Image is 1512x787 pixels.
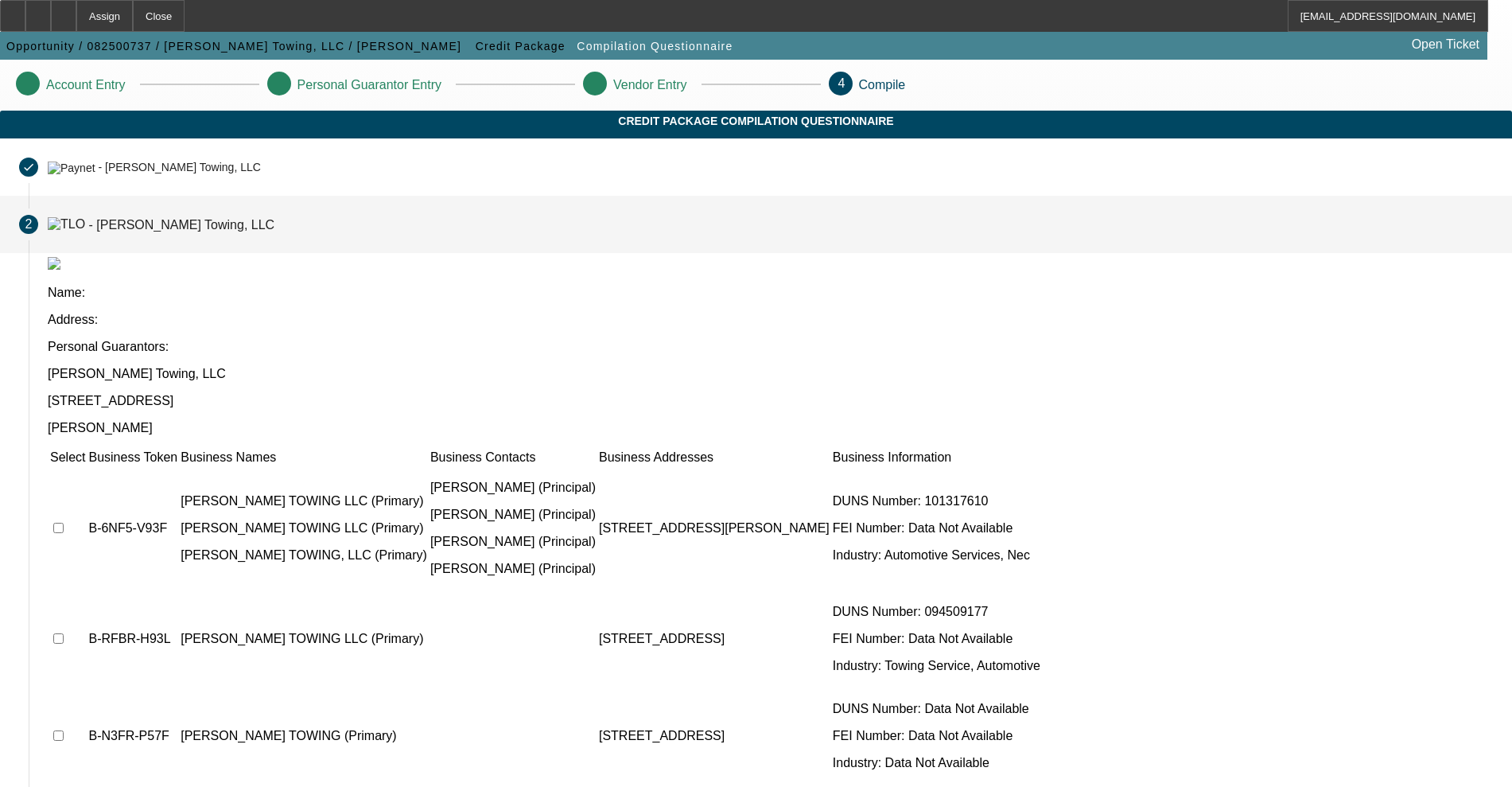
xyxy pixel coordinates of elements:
[599,632,830,646] p: [STREET_ADDRESS]
[89,217,275,231] div: - [PERSON_NAME] Towing, LLC
[181,521,427,536] p: [PERSON_NAME] TOWING LLC (Primary)
[181,729,427,743] p: [PERSON_NAME] TOWING (Primary)
[12,115,1500,127] span: Credit Package Compilation Questionnaire
[25,217,33,232] span: 2
[476,40,566,53] span: Credit Package
[48,217,85,232] img: TLO
[180,450,428,466] td: Business Names
[1405,31,1486,58] a: Open Ticket
[833,659,1040,673] p: Industry: Towing Service, Automotive
[599,521,830,536] p: [STREET_ADDRESS][PERSON_NAME]
[859,78,906,92] p: Compile
[87,688,178,784] td: B-N3FR-P57F
[430,535,596,549] p: [PERSON_NAME] (Principal)
[577,40,733,53] span: Compilation Questionnaire
[833,521,1040,536] p: FEI Number: Data Not Available
[430,450,597,466] td: Business Contacts
[430,562,596,576] p: [PERSON_NAME] (Principal)
[48,286,1493,300] p: Name:
[297,78,441,92] p: Personal Guarantor Entry
[48,162,95,174] img: Paynet
[833,605,1040,619] p: DUNS Number: 094509177
[48,257,60,270] img: tlo.png
[48,313,1493,327] p: Address:
[48,367,1493,381] p: [PERSON_NAME] Towing, LLC
[833,494,1040,508] p: DUNS Number: 101317610
[833,548,1040,563] p: Industry: Automotive Services, Nec
[98,162,260,174] div: - [PERSON_NAME] Towing, LLC
[48,421,1493,435] p: [PERSON_NAME]
[430,508,596,522] p: [PERSON_NAME] (Principal)
[6,40,461,53] span: Opportunity / 082500737 / [PERSON_NAME] Towing, LLC / [PERSON_NAME]
[832,450,1041,466] td: Business Information
[833,756,1040,770] p: Industry: Data Not Available
[181,632,427,646] p: [PERSON_NAME] TOWING LLC (Primary)
[599,729,830,743] p: [STREET_ADDRESS]
[181,494,427,508] p: [PERSON_NAME] TOWING LLC (Primary)
[833,702,1040,716] p: DUNS Number: Data Not Available
[87,450,178,466] td: Business Token
[838,76,845,90] span: 4
[833,729,1040,743] p: FEI Number: Data Not Available
[573,32,737,60] button: Compilation Questionnaire
[472,32,569,60] button: Credit Package
[430,481,596,495] p: [PERSON_NAME] (Principal)
[181,548,427,563] p: [PERSON_NAME] TOWING, LLC (Primary)
[46,78,126,92] p: Account Entry
[22,161,35,173] mat-icon: done
[48,340,1493,354] p: Personal Guarantors:
[87,591,178,687] td: B-RFBR-H93L
[48,394,1493,408] p: [STREET_ADDRESS]
[833,632,1040,646] p: FEI Number: Data Not Available
[613,78,687,92] p: Vendor Entry
[87,467,178,590] td: B-6NF5-V93F
[49,450,86,466] td: Select
[598,450,830,466] td: Business Addresses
